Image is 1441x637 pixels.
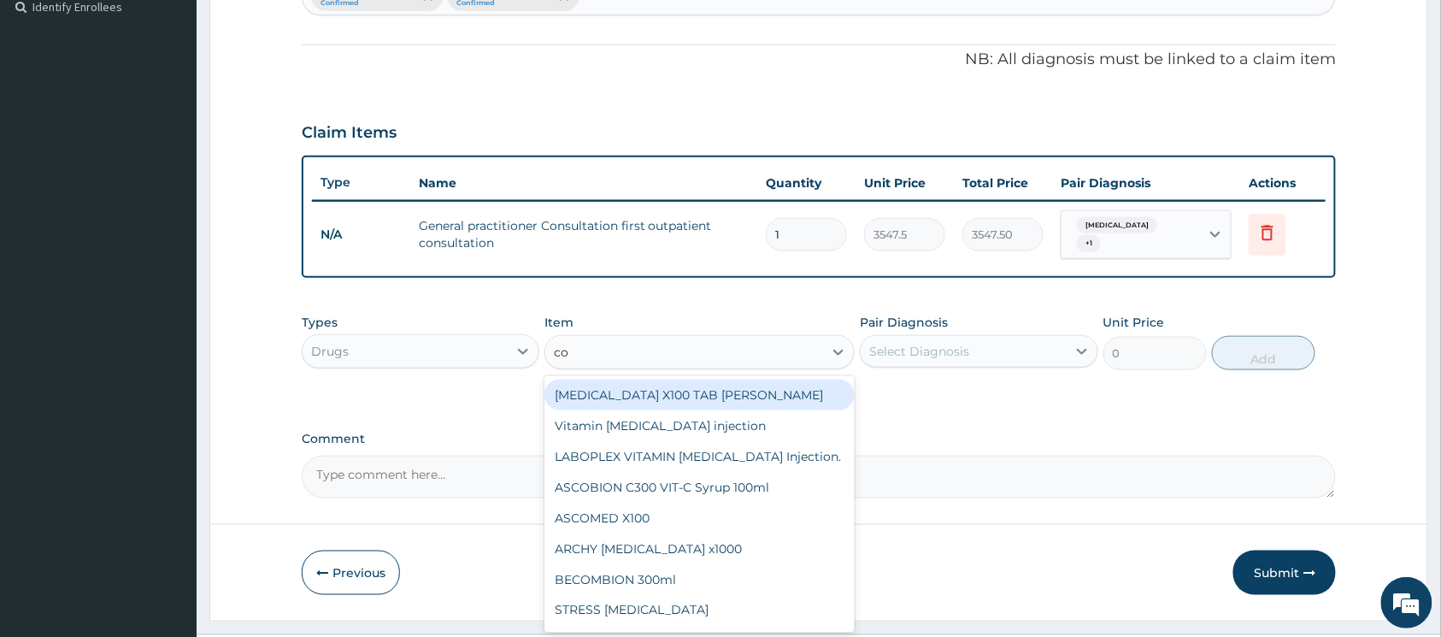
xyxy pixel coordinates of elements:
[99,203,236,375] span: We're online!
[302,551,400,595] button: Previous
[1077,217,1157,234] span: [MEDICAL_DATA]
[544,441,855,472] div: LABOPLEX VITAMIN [MEDICAL_DATA] Injection.
[544,564,855,595] div: BECOMBION 300ml
[869,343,969,360] div: Select Diagnosis
[9,441,326,501] textarea: Type your message and hit 'Enter'
[544,314,573,331] label: Item
[32,86,69,128] img: d_794563401_company_1708531726252_794563401
[954,166,1052,200] th: Total Price
[302,432,1336,446] label: Comment
[312,219,410,251] td: N/A
[544,595,855,626] div: STRESS [MEDICAL_DATA]
[302,124,397,143] h3: Claim Items
[311,343,349,360] div: Drugs
[544,503,855,534] div: ASCOMED X100
[856,166,954,200] th: Unit Price
[1103,314,1165,331] label: Unit Price
[544,410,855,441] div: Vitamin [MEDICAL_DATA] injection
[1240,166,1326,200] th: Actions
[302,49,1336,71] p: NB: All diagnosis must be linked to a claim item
[757,166,856,200] th: Quantity
[1052,166,1240,200] th: Pair Diagnosis
[410,166,757,200] th: Name
[89,96,287,118] div: Chat with us now
[410,209,757,260] td: General practitioner Consultation first outpatient consultation
[544,380,855,410] div: [MEDICAL_DATA] X100 TAB [PERSON_NAME]
[280,9,321,50] div: Minimize live chat window
[1233,551,1336,595] button: Submit
[1077,235,1101,252] span: + 1
[302,316,338,330] label: Types
[312,167,410,198] th: Type
[860,314,948,331] label: Pair Diagnosis
[1212,336,1315,370] button: Add
[544,472,855,503] div: ASCOBION C300 VIT-C Syrup 100ml
[544,534,855,564] div: ARCHY [MEDICAL_DATA] x1000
